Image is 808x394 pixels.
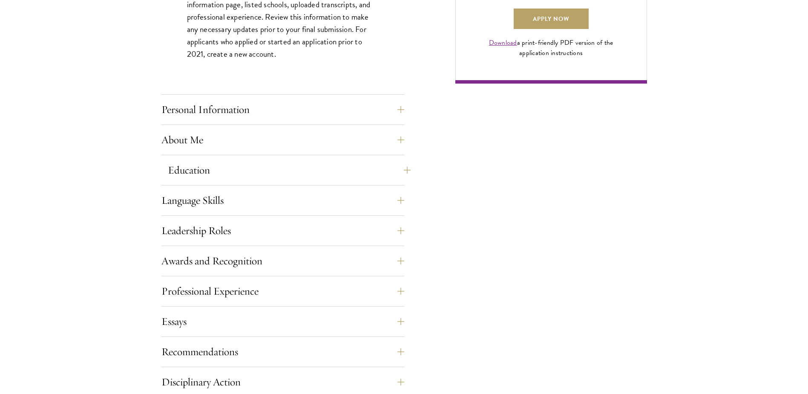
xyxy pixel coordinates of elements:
[161,130,404,150] button: About Me
[161,311,404,332] button: Essays
[161,281,404,301] button: Professional Experience
[161,342,404,362] button: Recommendations
[161,372,404,392] button: Disciplinary Action
[514,9,589,29] a: Apply Now
[479,38,623,58] div: a print-friendly PDF version of the application instructions
[489,38,517,48] a: Download
[168,160,411,180] button: Education
[161,190,404,211] button: Language Skills
[161,220,404,241] button: Leadership Roles
[161,251,404,271] button: Awards and Recognition
[161,99,404,120] button: Personal Information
